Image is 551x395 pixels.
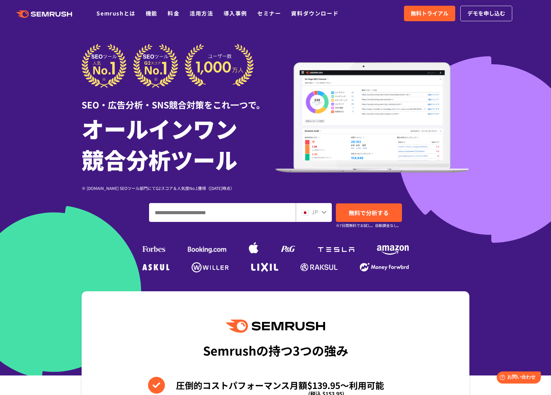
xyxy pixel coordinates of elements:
[460,6,512,21] a: デモを申し込む
[336,203,402,222] a: 無料で分析する
[168,9,179,17] a: 料金
[96,9,135,17] a: Semrushとは
[203,338,348,363] div: Semrushの持つ3つの強み
[82,113,275,175] h1: オールインワン 競合分析ツール
[411,9,448,18] span: 無料トライアル
[336,222,401,229] small: ※7日間無料でお試し。自動課金なし。
[349,208,389,217] span: 無料で分析する
[82,185,275,191] div: ※ [DOMAIN_NAME] SEOツール部門にてG2スコア＆人気度No.1獲得（[DATE]時点）
[226,320,325,333] img: Semrush
[148,377,403,394] li: 圧倒的コストパフォーマンス月額$139.95〜利用可能
[312,208,318,216] span: JP
[404,6,455,21] a: 無料トライアル
[224,9,247,17] a: 導入事例
[146,9,157,17] a: 機能
[82,88,275,111] div: SEO・広告分析・SNS競合対策をこれ一つで。
[149,203,295,222] input: ドメイン、キーワードまたはURLを入力してください
[291,9,339,17] a: 資料ダウンロード
[257,9,281,17] a: セミナー
[491,369,544,388] iframe: Help widget launcher
[467,9,505,18] span: デモを申し込む
[190,9,213,17] a: 活用方法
